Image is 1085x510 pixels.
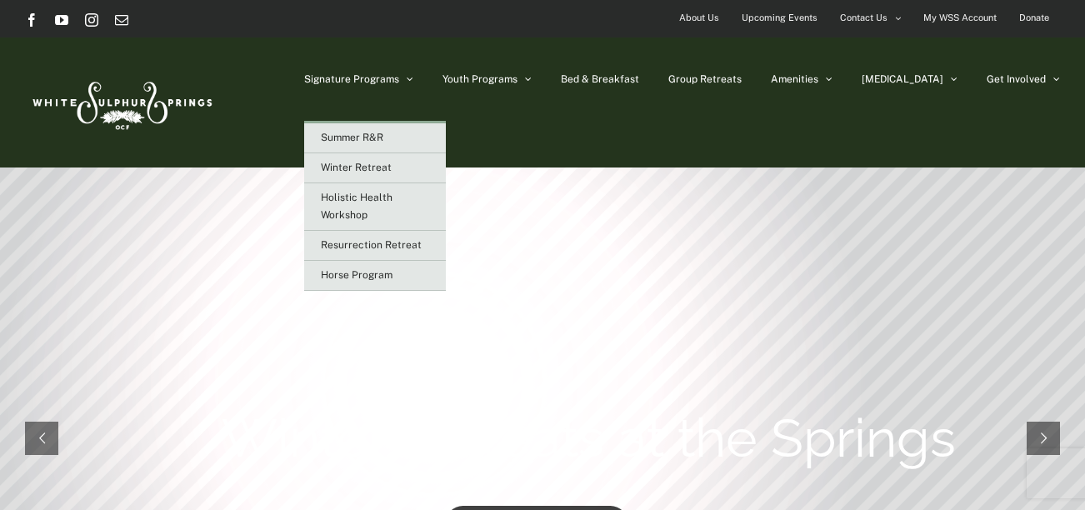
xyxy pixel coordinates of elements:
[321,192,392,221] span: Holistic Health Workshop
[987,74,1046,84] span: Get Involved
[1019,6,1049,30] span: Donate
[55,13,68,27] a: YouTube
[304,261,446,291] a: Horse Program
[85,13,98,27] a: Instagram
[25,63,217,142] img: White Sulphur Springs Logo
[668,37,742,121] a: Group Retreats
[561,37,639,121] a: Bed & Breakfast
[561,74,639,84] span: Bed & Breakfast
[321,239,422,251] span: Resurrection Retreat
[304,37,1060,121] nav: Main Menu
[442,37,532,121] a: Youth Programs
[304,37,413,121] a: Signature Programs
[987,37,1060,121] a: Get Involved
[771,74,818,84] span: Amenities
[304,74,399,84] span: Signature Programs
[862,37,957,121] a: [MEDICAL_DATA]
[321,132,383,143] span: Summer R&R
[442,74,517,84] span: Youth Programs
[304,183,446,231] a: Holistic Health Workshop
[923,6,997,30] span: My WSS Account
[115,13,128,27] a: Email
[668,74,742,84] span: Group Retreats
[222,405,956,472] rs-layer: Winter Retreats at the Springs
[862,74,943,84] span: [MEDICAL_DATA]
[304,231,446,261] a: Resurrection Retreat
[679,6,719,30] span: About Us
[25,13,38,27] a: Facebook
[304,153,446,183] a: Winter Retreat
[304,123,446,153] a: Summer R&R
[840,6,887,30] span: Contact Us
[321,269,392,281] span: Horse Program
[771,37,832,121] a: Amenities
[321,162,392,173] span: Winter Retreat
[742,6,817,30] span: Upcoming Events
